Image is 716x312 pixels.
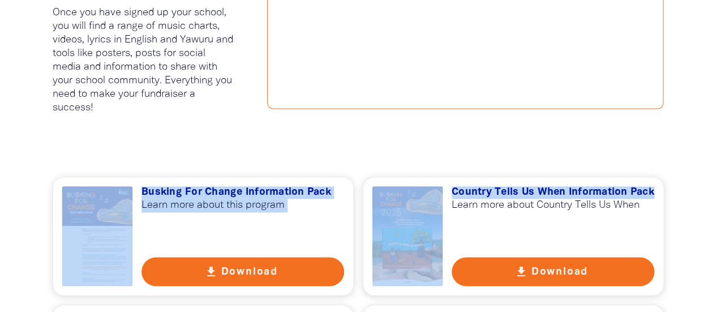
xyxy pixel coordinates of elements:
h3: Country Tells Us When Information Pack [452,186,654,199]
i: get_app [204,265,218,279]
button: get_app Download [142,257,344,286]
h3: Busking For Change Information Pack [142,186,344,199]
i: get_app [515,265,528,279]
button: get_app Download [452,257,654,286]
p: Once you have signed up your school, you will find a range of music charts, videos, lyrics in Eng... [53,6,234,115]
